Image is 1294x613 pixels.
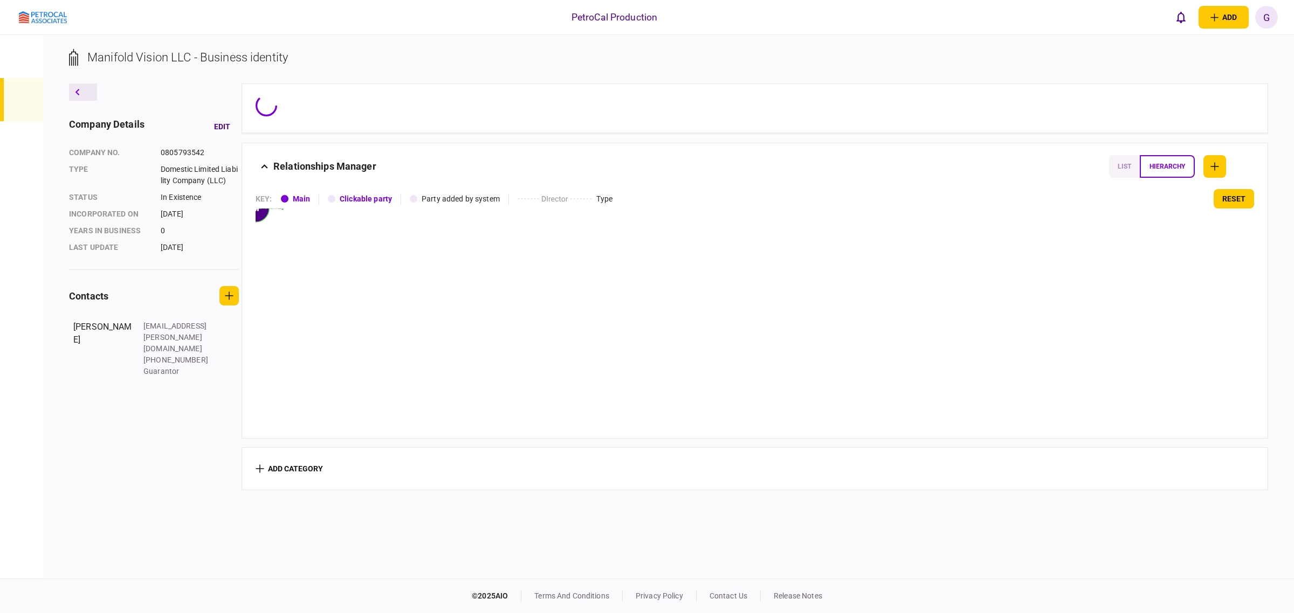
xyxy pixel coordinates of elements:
[161,242,239,253] div: [DATE]
[572,10,658,24] div: PetroCal Production
[87,48,288,66] div: Manifold Vision LLC - Business identity
[161,164,239,186] div: Domestic Limited Liability Company (LLC)
[1150,163,1185,170] span: hierarchy
[143,321,214,354] div: [EMAIL_ADDRESS][PERSON_NAME][DOMAIN_NAME]
[534,591,609,600] a: terms and conditions
[273,155,376,178] div: Relationships Manager
[69,192,150,203] div: status
[1255,6,1278,29] button: G
[1214,189,1254,208] button: reset
[161,147,239,158] div: 0805793542
[19,11,67,24] img: client company logo
[472,590,521,602] div: © 2025 AIO
[69,164,150,186] div: Type
[636,591,683,600] a: privacy policy
[340,193,392,205] div: Clickable party
[1169,6,1192,29] button: open notifications list
[256,193,272,205] div: KEY :
[1109,155,1140,178] button: list
[1140,155,1195,178] button: hierarchy
[73,321,133,377] div: [PERSON_NAME]
[161,192,239,203] div: In Existence
[774,591,822,600] a: release notes
[143,354,214,366] div: [PHONE_NUMBER]
[161,208,239,220] div: [DATE]
[69,117,144,136] div: company details
[143,366,214,377] div: Guarantor
[69,208,150,220] div: incorporated on
[161,225,239,236] div: 0
[293,193,311,205] div: Main
[1199,6,1249,29] button: open adding identity options
[205,117,239,136] button: Edit
[69,147,150,158] div: company no.
[710,591,747,600] a: contact us
[596,193,613,205] div: Type
[1118,163,1131,170] span: list
[256,464,323,473] button: add category
[422,193,500,205] div: Party added by system
[69,225,150,236] div: years in business
[69,289,108,303] div: contacts
[69,242,150,253] div: last update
